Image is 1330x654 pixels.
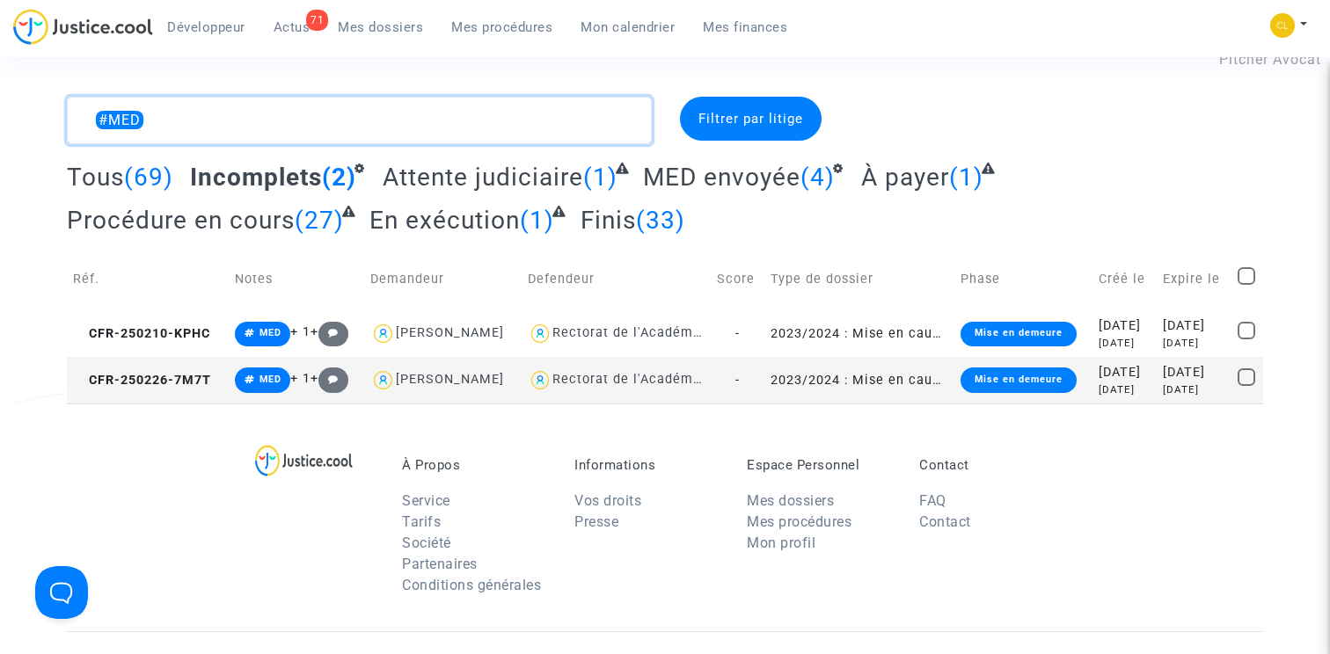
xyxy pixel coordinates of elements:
div: Rectorat de l'Académie de Nantes [552,372,776,387]
a: Conditions générales [402,577,541,593]
span: Tous [67,163,124,192]
a: Mes dossiers [747,492,834,509]
span: + [311,324,348,339]
span: - [735,373,740,388]
a: Mon calendrier [566,14,689,40]
div: [DATE] [1163,363,1225,382]
td: Type de dossier [764,248,954,310]
span: Mon calendrier [581,19,675,35]
span: + [311,371,348,386]
td: Score [711,248,764,310]
div: Mise en demeure [961,367,1077,392]
td: Expire le [1157,248,1231,310]
a: Tarifs [402,513,441,530]
a: Partenaires [402,556,478,572]
td: Defendeur [522,248,711,310]
a: Développeur [153,14,259,40]
span: Finis [581,206,636,235]
div: [PERSON_NAME] [396,372,504,387]
span: À payer [861,163,949,192]
p: Contact [919,457,1065,473]
img: logo-lg.svg [255,445,353,476]
div: [DATE] [1099,316,1150,336]
span: Mes dossiers [338,19,423,35]
a: Vos droits [574,492,641,509]
p: Informations [574,457,720,473]
span: CFR-250210-KPHC [73,326,210,341]
a: 71Actus [259,14,325,40]
span: Attente judiciaire [383,163,583,192]
span: + 1 [290,371,311,386]
img: jc-logo.svg [13,9,153,45]
div: Mise en demeure [961,322,1077,346]
span: CFR-250226-7M7T [73,373,211,388]
td: 2023/2024 : Mise en cause de la responsabilité de l'Etat pour non remplacement des professeurs/en... [764,357,954,403]
span: + 1 [290,324,311,339]
div: [DATE] [1163,336,1225,351]
iframe: Help Scout Beacon - Open [35,566,88,619]
img: icon-user.svg [370,321,396,346]
div: [DATE] [1099,336,1150,351]
span: (2) [322,163,356,192]
td: Phase [954,248,1093,310]
span: MED [259,327,281,338]
div: [DATE] [1163,316,1225,336]
span: Incomplets [190,163,322,192]
span: (4) [800,163,835,192]
span: Filtrer par litige [698,111,803,127]
a: Société [402,534,451,551]
a: Mes dossiers [324,14,437,40]
span: Mes procédures [451,19,552,35]
img: icon-user.svg [528,321,553,346]
span: (27) [295,206,344,235]
td: Créé le [1092,248,1156,310]
img: f0b917ab549025eb3af43f3c4438ad5d [1270,13,1295,38]
span: Mes finances [703,19,787,35]
div: [DATE] [1163,382,1225,397]
td: 2023/2024 : Mise en cause de la responsabilité de l'Etat pour non remplacement des professeurs/en... [764,310,954,357]
a: Service [402,492,450,509]
div: [DATE] [1099,363,1150,382]
a: FAQ [919,492,946,509]
img: icon-user.svg [370,367,396,393]
span: MED [259,374,281,385]
span: Développeur [167,19,245,35]
span: MED envoyée [643,163,800,192]
a: Presse [574,513,618,530]
div: 71 [306,10,328,31]
a: Mes finances [689,14,801,40]
span: Actus [274,19,311,35]
td: Demandeur [364,248,522,310]
img: icon-user.svg [528,367,553,393]
p: Espace Personnel [747,457,893,473]
span: Procédure en cours [67,206,295,235]
span: (33) [636,206,685,235]
a: Contact [919,513,971,530]
div: [DATE] [1099,382,1150,397]
td: Réf. [67,248,229,310]
span: (1) [949,163,983,192]
div: [PERSON_NAME] [396,325,504,340]
td: Notes [229,248,364,310]
span: - [735,326,740,341]
span: (1) [583,163,617,192]
span: (1) [520,206,554,235]
a: Mes procédures [437,14,566,40]
a: Mon profil [747,534,815,551]
p: À Propos [402,457,548,473]
a: Mes procédures [747,513,851,530]
span: (69) [124,163,173,192]
span: En exécution [369,206,520,235]
div: Rectorat de l'Académie de Toulouse [552,325,789,340]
